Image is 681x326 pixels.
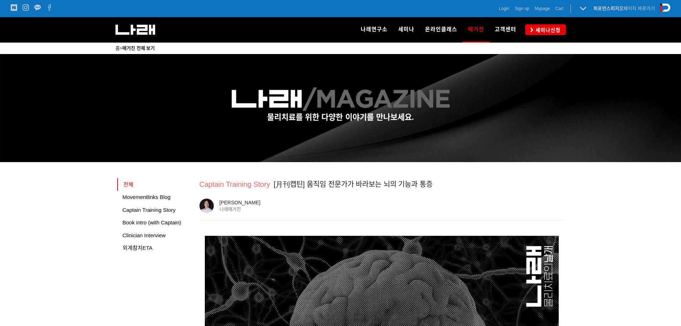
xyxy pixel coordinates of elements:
[123,232,166,238] span: Clinician Interview
[123,194,171,200] span: Movementlinks Blog
[115,45,120,51] a: 홈
[117,178,194,191] a: 전체
[122,45,155,51] a: 매거진 전체 보기
[117,242,194,254] a: 외계참치ETA
[393,17,420,42] a: 세미나
[463,17,489,42] a: 매거진
[593,6,655,11] a: 퍼포먼스피지오페이지 바로가기
[593,6,623,11] strong: 퍼포먼스피지오
[468,24,484,35] span: 매거진
[267,113,414,122] span: 물리치료를 위한 다양한 이야기를 만나보세요.
[123,181,133,188] span: 전체
[199,178,433,190] h1: [月刊캡틴] 움직임 전문가가 바라보는 뇌의 기능과 통증
[499,5,509,12] a: Login
[115,44,566,52] p: >
[515,5,529,12] a: Sign up
[489,17,522,42] a: 고객센터
[219,199,261,206] div: [PERSON_NAME]
[355,17,393,42] a: 나래연구소
[117,229,194,242] a: Clinician Interview
[495,26,516,33] span: 고객센터
[232,87,450,111] img: 457145a0c44d9.png
[533,26,561,34] span: 세미나신청
[361,26,388,33] span: 나래연구소
[535,5,550,12] a: Mypage
[117,191,194,204] a: Movementlinks Blog
[425,26,457,33] span: 온라인클래스
[525,24,566,35] a: 세미나신청
[420,17,463,42] a: 온라인클래스
[555,5,563,12] a: Cart
[117,216,194,229] a: Book intro (with Captain)
[219,206,241,212] a: 나래매거진
[123,207,176,213] span: Captain Training Story
[123,219,181,225] span: Book intro (with Captain)
[117,204,194,216] a: Captain Training Story
[398,26,414,33] span: 세미나
[199,180,274,188] a: Captain Training Story
[123,245,153,251] span: 외계참치ETA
